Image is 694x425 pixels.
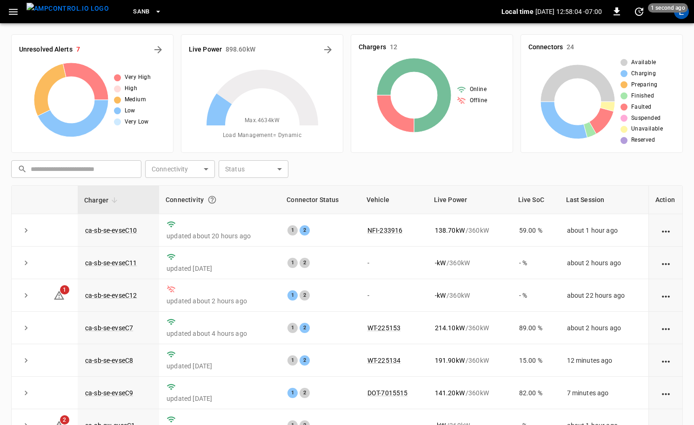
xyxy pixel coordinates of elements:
h6: 7 [76,45,80,55]
span: 1 [60,285,69,294]
td: 7 minutes ago [560,377,648,409]
td: - % [512,247,560,279]
button: All Alerts [151,42,166,57]
a: DOT-7015515 [367,389,408,397]
span: Faulted [631,103,652,112]
div: / 360 kW [435,226,504,235]
div: action cell options [660,291,672,300]
h6: 12 [390,42,397,52]
span: Very High [125,73,151,82]
button: expand row [19,256,33,270]
th: Vehicle [360,186,427,214]
td: about 22 hours ago [560,279,648,312]
span: Suspended [631,114,661,123]
td: - [360,247,427,279]
div: / 360 kW [435,291,504,300]
span: Unavailable [631,124,663,134]
button: expand row [19,321,33,335]
div: 1 [287,388,298,398]
span: Online [470,85,487,94]
button: SanB [129,3,166,21]
div: / 360 kW [435,356,504,365]
p: updated [DATE] [167,394,273,403]
div: 1 [287,258,298,268]
span: Preparing [631,80,658,90]
div: 2 [300,258,310,268]
h6: 24 [567,42,574,52]
div: action cell options [660,388,672,398]
h6: Connectors [528,42,563,52]
button: expand row [19,353,33,367]
p: updated [DATE] [167,264,273,273]
td: 82.00 % [512,377,560,409]
a: WT-225153 [367,324,400,332]
span: High [125,84,138,93]
span: SanB [133,7,150,17]
a: ca-sb-se-evseC8 [85,357,133,364]
p: 138.70 kW [435,226,465,235]
a: ca-sb-se-evseC11 [85,259,137,267]
span: Charger [84,195,120,206]
p: - kW [435,291,446,300]
h6: Unresolved Alerts [19,45,73,55]
button: Energy Overview [320,42,335,57]
div: 2 [300,388,310,398]
div: 2 [300,290,310,301]
button: Connection between the charger and our software. [204,191,220,208]
td: about 2 hours ago [560,312,648,344]
td: - [360,279,427,312]
p: updated about 20 hours ago [167,231,273,241]
span: Charging [631,69,656,78]
button: expand row [19,386,33,400]
a: ca-sb-se-evseC9 [85,389,133,397]
th: Live SoC [512,186,560,214]
div: action cell options [660,356,672,365]
div: Connectivity [166,191,274,208]
p: updated [DATE] [167,361,273,371]
p: updated about 2 hours ago [167,296,273,306]
span: 2 [60,415,69,425]
button: expand row [19,288,33,302]
span: Low [125,106,135,116]
td: 89.00 % [512,312,560,344]
a: ca-sb-se-evseC10 [85,227,137,234]
span: Medium [125,95,146,105]
th: Live Power [427,186,512,214]
p: - kW [435,258,446,268]
button: expand row [19,223,33,237]
h6: Live Power [189,45,222,55]
th: Action [648,186,682,214]
a: 1 [53,291,65,299]
div: 1 [287,323,298,333]
p: [DATE] 12:58:04 -07:00 [535,7,602,16]
span: Available [631,58,656,67]
div: / 360 kW [435,258,504,268]
th: Connector Status [280,186,360,214]
div: 1 [287,225,298,235]
div: action cell options [660,323,672,333]
div: 2 [300,355,310,366]
a: ca-sb-se-evseC7 [85,324,133,332]
p: updated about 4 hours ago [167,329,273,338]
p: 214.10 kW [435,323,465,333]
div: 2 [300,225,310,235]
div: / 360 kW [435,323,504,333]
p: Local time [501,7,534,16]
div: 1 [287,355,298,366]
div: action cell options [660,226,672,235]
a: WT-225134 [367,357,400,364]
div: action cell options [660,258,672,268]
span: Load Management = Dynamic [223,131,302,140]
img: ampcontrol.io logo [27,3,109,14]
span: Very Low [125,118,149,127]
a: ca-sb-se-evseC12 [85,292,137,299]
th: Last Session [560,186,648,214]
p: 191.90 kW [435,356,465,365]
td: about 1 hour ago [560,214,648,247]
div: / 360 kW [435,388,504,398]
span: 1 second ago [648,3,688,13]
td: 59.00 % [512,214,560,247]
button: set refresh interval [632,4,647,19]
td: 15.00 % [512,344,560,377]
span: Reserved [631,136,655,145]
